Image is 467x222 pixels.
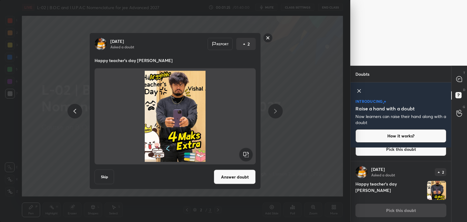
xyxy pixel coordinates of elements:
img: 1bbf0faff1f34e6e82b267693ba9d770.jpg [95,38,107,50]
h4: Happy teacher's day [PERSON_NAME] [355,181,424,200]
p: G [463,105,465,109]
button: Skip [95,170,114,184]
h5: Raise a hand with a doubt [355,105,415,112]
button: Answer doubt [214,170,256,184]
p: 2 [442,170,444,174]
p: D [463,88,465,92]
img: small-star.76a44327.svg [383,102,384,104]
p: T [463,71,465,75]
p: 2 [247,41,250,47]
p: Now learners can raise their hand along with a doubt [355,113,446,126]
p: introducing [355,99,383,103]
button: Pick this doubt [355,143,446,156]
div: grid [351,147,451,222]
p: Asked a doubt [371,172,395,177]
img: large-star.026637fe.svg [384,100,386,103]
img: 1757068314BFJP1W.JPEG [102,71,248,162]
p: [DATE] [110,39,124,44]
p: Happy teacher's day [PERSON_NAME] [95,57,256,64]
div: Report [208,38,233,50]
p: Asked a doubt [110,44,134,49]
img: 1757068314BFJP1W.JPEG [427,181,446,200]
button: How it works? [355,129,446,143]
img: 1bbf0faff1f34e6e82b267693ba9d770.jpg [355,166,368,178]
p: Doubts [351,66,374,82]
p: [DATE] [371,167,385,172]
